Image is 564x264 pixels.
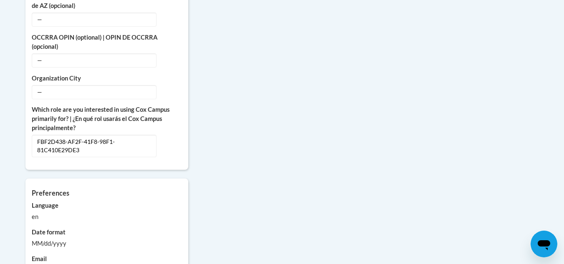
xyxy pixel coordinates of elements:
label: OCCRRA OPIN (optional) | OPIN DE OCCRRA (opcional) [32,33,182,51]
label: Organization City [32,74,182,83]
span: — [32,53,157,68]
span: FBF2D438-AF2F-41F8-98F1-81C410E29DE3 [32,135,157,157]
label: Email [32,254,182,264]
span: — [32,85,157,99]
h5: Preferences [32,189,182,197]
div: MM/dd/yyyy [32,239,182,248]
iframe: Button to launch messaging window, conversation in progress [531,231,557,257]
label: Language [32,201,182,210]
span: — [32,13,157,27]
label: Date format [32,228,182,237]
div: en [32,212,182,221]
label: Which role are you interested in using Cox Campus primarily for? | ¿En qué rol usarás el Cox Camp... [32,105,182,133]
